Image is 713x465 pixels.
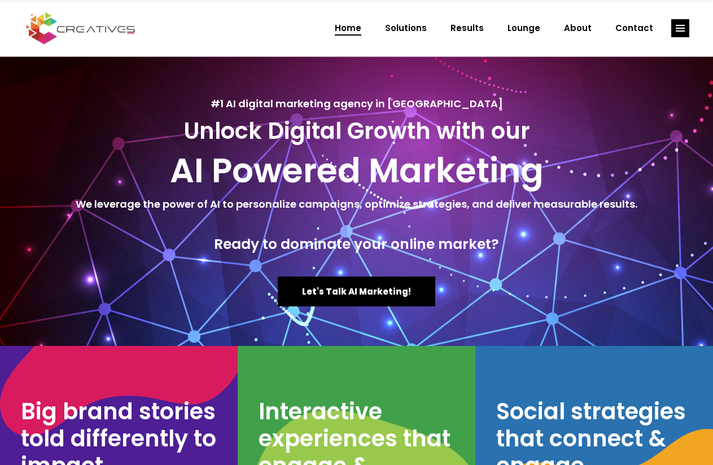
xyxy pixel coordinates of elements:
h5: #1 AI digital marketing agency in [GEOGRAPHIC_DATA] [11,96,702,112]
img: Creatives [24,11,138,46]
span: About [564,14,592,43]
a: link [671,19,689,37]
h3: Unlock Digital Growth with our [11,117,702,144]
span: Results [450,14,484,43]
a: Let's Talk AI Marketing! [278,277,435,306]
a: Contact [603,14,665,43]
a: Home [323,14,373,43]
span: Solutions [385,14,427,43]
a: About [552,14,603,43]
a: Results [439,14,496,43]
span: Home [335,14,361,43]
h2: AI Powered Marketing [11,150,702,191]
a: Solutions [373,14,439,43]
span: Let's Talk AI Marketing! [302,286,411,297]
h4: Ready to dominate your online market? [11,236,702,253]
span: Contact [615,14,653,43]
span: Lounge [508,14,540,43]
h5: We leverage the power of AI to personalize campaigns, optimize strategies, and deliver measurable... [11,196,702,212]
a: Lounge [496,14,552,43]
